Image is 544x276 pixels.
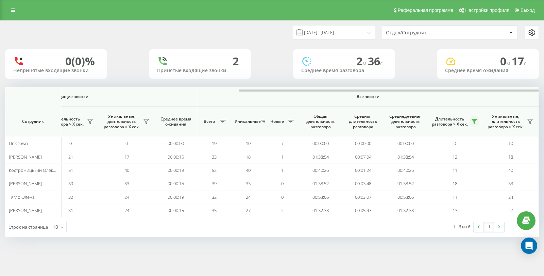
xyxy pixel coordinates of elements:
span: 11 [453,194,457,200]
span: Костромицький Олександр [9,167,65,173]
span: Уникальные, длительность разговора > Х сек. [486,114,525,130]
span: 18 [508,154,513,160]
td: 00:00:00 [384,137,427,150]
span: 24 [246,194,251,200]
td: 00:05:47 [342,204,384,217]
td: 00:01:24 [342,164,384,177]
span: [PERSON_NAME] [9,180,42,186]
span: 39 [212,180,217,186]
span: 12 [453,154,457,160]
td: 00:40:26 [384,164,427,177]
span: 7 [281,140,284,146]
span: [PERSON_NAME] [9,154,42,160]
td: 00:00:19 [155,190,197,204]
td: 01:38:52 [384,177,427,190]
span: 35 [212,207,217,213]
td: 01:38:54 [384,150,427,163]
a: 1 [484,222,494,232]
span: 21 [68,154,73,160]
div: Непринятые входящие звонки [13,68,99,74]
div: Принятые входящие звонки [157,68,243,74]
span: 2 [281,207,284,213]
div: 2 [233,55,239,68]
td: 00:00:00 [155,137,197,150]
span: 40 [246,167,251,173]
div: 0 (0)% [65,55,95,68]
span: 31 [68,207,73,213]
span: 40 [124,167,129,173]
div: Отдел/Сотрудник [386,30,467,36]
span: 0 [125,140,128,146]
td: 00:00:15 [155,150,197,163]
span: Длительность разговора > Х сек. [46,116,85,127]
span: [PERSON_NAME] [9,207,42,213]
span: c [524,60,527,67]
td: 01:32:38 [384,204,427,217]
span: 27 [508,207,513,213]
span: Настройки профиля [465,7,509,13]
span: Длительность разговора > Х сек. [430,116,469,127]
span: 51 [68,167,73,173]
span: Сотрудник [11,119,55,124]
span: 33 [508,180,513,186]
span: Выход [521,7,535,13]
span: 10 [246,140,251,146]
div: Open Intercom Messenger [521,238,537,254]
span: Тягло Олена [9,194,35,200]
span: Общая длительность разговора [304,114,337,130]
span: 17 [512,54,527,68]
td: 00:03:48 [342,177,384,190]
span: 39 [68,180,73,186]
span: 24 [124,207,129,213]
span: 13 [453,207,457,213]
span: 52 [212,167,217,173]
span: Среднее время ожидания [160,116,192,127]
span: м [506,60,512,67]
span: 2 [356,54,368,68]
div: 1 - 6 из 6 [453,223,470,230]
td: 00:00:15 [155,204,197,217]
span: 0 [454,140,456,146]
span: Всего [201,119,218,124]
td: 00:00:00 [299,137,342,150]
span: 0 [69,140,72,146]
td: 01:38:52 [299,177,342,190]
span: 36 [368,54,383,68]
span: 17 [124,154,129,160]
span: 32 [212,194,217,200]
div: Среднее время ожидания [445,68,531,74]
span: c [380,60,383,67]
span: м [362,60,368,67]
span: Средняя длительность разговора [347,114,379,130]
td: 00:40:26 [299,164,342,177]
span: Unknown [9,140,28,146]
span: 33 [124,180,129,186]
td: 01:38:54 [299,150,342,163]
span: 23 [212,154,217,160]
span: 33 [246,180,251,186]
span: 10 [508,140,513,146]
td: 00:00:15 [155,177,197,190]
td: 00:03:07 [342,190,384,204]
span: 27 [246,207,251,213]
div: Среднее время разговора [301,68,387,74]
span: 18 [453,180,457,186]
span: Все звонки [217,94,518,99]
td: 00:53:06 [384,190,427,204]
div: 10 [53,224,58,230]
span: 1 [281,154,284,160]
span: Реферальная программа [397,7,453,13]
span: Уникальные, длительность разговора > Х сек. [102,114,141,130]
span: 24 [508,194,513,200]
td: 00:07:04 [342,150,384,163]
span: Строк на странице [8,224,48,230]
span: 19 [212,140,217,146]
span: 18 [246,154,251,160]
span: 0 [281,180,284,186]
span: 24 [124,194,129,200]
td: 00:00:00 [342,137,384,150]
span: Уникальные [235,119,259,124]
span: 40 [508,167,513,173]
span: 11 [453,167,457,173]
span: 0 [281,194,284,200]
